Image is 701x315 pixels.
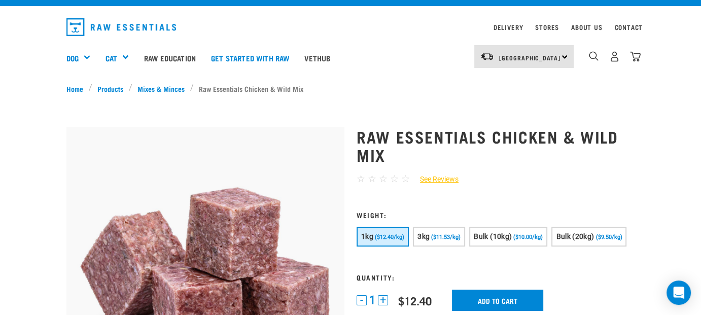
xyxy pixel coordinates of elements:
[535,25,559,29] a: Stores
[571,25,602,29] a: About Us
[378,295,388,305] button: +
[609,51,620,62] img: user.png
[66,52,79,64] a: Dog
[431,234,461,240] span: ($11.53/kg)
[58,14,643,40] nav: dropdown navigation
[595,234,622,240] span: ($9.50/kg)
[410,174,459,185] a: See Reviews
[556,232,594,240] span: Bulk (20kg)
[494,25,523,29] a: Delivery
[589,51,599,61] img: home-icon-1@2x.png
[357,273,635,281] h3: Quantity:
[357,211,635,219] h3: Weight:
[132,83,190,94] a: Mixes & Minces
[106,52,117,64] a: Cat
[92,83,129,94] a: Products
[398,294,432,307] div: $12.40
[413,227,465,247] button: 3kg ($11.53/kg)
[417,232,430,240] span: 3kg
[401,173,410,185] span: ☆
[480,52,494,61] img: van-moving.png
[136,38,203,78] a: Raw Education
[369,295,375,305] span: 1
[66,18,176,36] img: Raw Essentials Logo
[357,295,367,305] button: -
[357,173,365,185] span: ☆
[667,281,691,305] div: Open Intercom Messenger
[357,227,409,247] button: 1kg ($12.40/kg)
[469,227,547,247] button: Bulk (10kg) ($10.00/kg)
[499,56,560,59] span: [GEOGRAPHIC_DATA]
[614,25,643,29] a: Contact
[474,232,512,240] span: Bulk (10kg)
[297,38,338,78] a: Vethub
[513,234,543,240] span: ($10.00/kg)
[203,38,297,78] a: Get started with Raw
[390,173,399,185] span: ☆
[379,173,388,185] span: ☆
[66,83,89,94] a: Home
[630,51,641,62] img: home-icon@2x.png
[361,232,373,240] span: 1kg
[375,234,404,240] span: ($12.40/kg)
[368,173,376,185] span: ☆
[66,83,635,94] nav: breadcrumbs
[357,127,635,164] h1: Raw Essentials Chicken & Wild Mix
[551,227,626,247] button: Bulk (20kg) ($9.50/kg)
[452,290,543,311] input: Add to cart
